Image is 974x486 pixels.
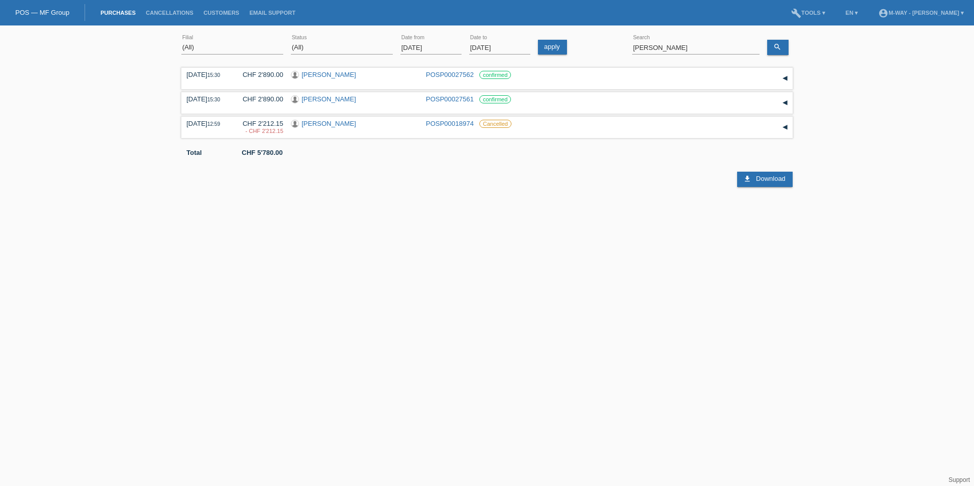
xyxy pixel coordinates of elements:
[207,72,220,78] span: 15:30
[479,71,511,79] label: confirmed
[199,10,245,16] a: Customers
[426,71,474,78] a: POSP00027562
[302,71,356,78] a: [PERSON_NAME]
[949,476,970,483] a: Support
[538,40,567,55] a: apply
[756,175,786,182] span: Download
[426,95,474,103] a: POSP00027561
[426,120,474,127] a: POSP00018974
[235,128,283,134] div: 24.04.2025 / gemäss Sihlcity
[235,120,283,135] div: CHF 2'212.15
[737,172,792,187] a: download Download
[777,95,793,111] div: expand/collapse
[186,71,227,78] div: [DATE]
[777,120,793,135] div: expand/collapse
[245,10,301,16] a: Email Support
[235,95,283,103] div: CHF 2'890.00
[302,120,356,127] a: [PERSON_NAME]
[767,40,789,55] a: search
[841,10,863,16] a: EN ▾
[743,175,751,183] i: download
[791,8,801,18] i: build
[235,71,283,78] div: CHF 2'890.00
[878,8,888,18] i: account_circle
[773,43,781,51] i: search
[141,10,198,16] a: Cancellations
[15,9,69,16] a: POS — MF Group
[479,120,511,128] label: Cancelled
[186,149,202,156] b: Total
[786,10,830,16] a: buildTools ▾
[873,10,969,16] a: account_circlem-way - [PERSON_NAME] ▾
[207,121,220,127] span: 12:59
[479,95,511,103] label: confirmed
[242,149,283,156] b: CHF 5'780.00
[207,97,220,102] span: 15:30
[777,71,793,86] div: expand/collapse
[186,120,227,127] div: [DATE]
[186,95,227,103] div: [DATE]
[302,95,356,103] a: [PERSON_NAME]
[95,10,141,16] a: Purchases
